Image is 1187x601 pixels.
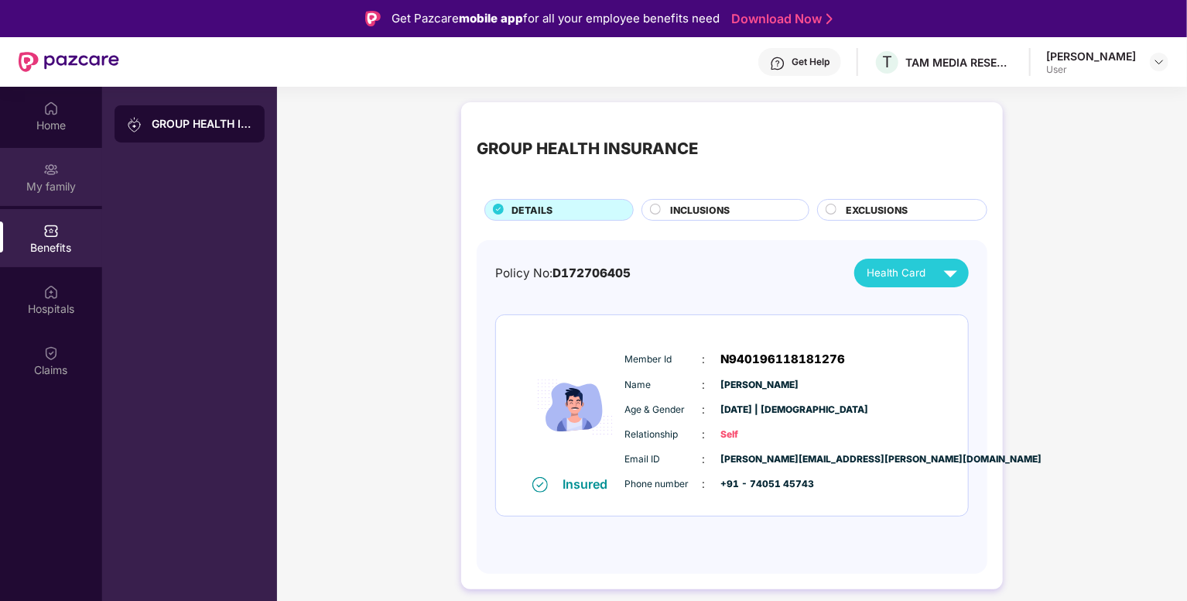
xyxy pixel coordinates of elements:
[43,101,59,116] img: svg+xml;base64,PHN2ZyBpZD0iSG9tZSIgeG1sbnM9Imh0dHA6Ly93d3cudzMub3JnLzIwMDAvc3ZnIiB3aWR0aD0iMjAiIG...
[625,352,703,367] span: Member Id
[703,426,706,443] span: :
[703,376,706,393] span: :
[826,11,833,27] img: Stroke
[495,264,631,283] div: Policy No:
[19,52,119,72] img: New Pazcare Logo
[552,266,631,280] span: D172706405
[1046,64,1136,76] div: User
[846,203,908,218] span: EXCLUSIONS
[721,403,799,417] span: [DATE] | [DEMOGRAPHIC_DATA]
[625,428,703,442] span: Relationship
[770,56,785,71] img: svg+xml;base64,PHN2ZyBpZD0iSGVscC0zMngzMiIgeG1sbnM9Imh0dHA6Ly93d3cudzMub3JnLzIwMDAvc3ZnIiB3aWR0aD...
[625,378,703,393] span: Name
[1153,56,1165,68] img: svg+xml;base64,PHN2ZyBpZD0iRHJvcGRvd24tMzJ4MzIiIHhtbG5zPSJodHRwOi8vd3d3LnczLm9yZy8yMDAwL3N2ZyIgd2...
[703,451,706,468] span: :
[905,55,1014,70] div: TAM MEDIA RESEARCH PRIVATE LIMITED
[703,401,706,418] span: :
[721,477,799,492] span: +91 - 74051 45743
[127,117,142,132] img: svg+xml;base64,PHN2ZyB3aWR0aD0iMjAiIGhlaWdodD0iMjAiIHZpZXdCb3g9IjAgMCAyMCAyMCIgZmlsbD0ibm9uZSIgeG...
[511,203,552,218] span: DETAILS
[792,56,830,68] div: Get Help
[477,136,698,161] div: GROUP HEALTH INSURANCE
[459,11,523,26] strong: mobile app
[1046,49,1136,64] div: [PERSON_NAME]
[43,162,59,177] img: svg+xml;base64,PHN2ZyB3aWR0aD0iMjAiIGhlaWdodD0iMjAiIHZpZXdCb3g9IjAgMCAyMCAyMCIgZmlsbD0ibm9uZSIgeG...
[43,223,59,239] img: svg+xml;base64,PHN2ZyBpZD0iQmVuZWZpdHMiIHhtbG5zPSJodHRwOi8vd3d3LnczLm9yZy8yMDAwL3N2ZyIgd2lkdGg9Ij...
[731,11,828,27] a: Download Now
[529,338,621,476] img: icon
[721,378,799,393] span: [PERSON_NAME]
[625,477,703,492] span: Phone number
[703,476,706,493] span: :
[721,428,799,442] span: Self
[532,477,548,493] img: svg+xml;base64,PHN2ZyB4bWxucz0iaHR0cDovL3d3dy53My5vcmcvMjAwMC9zdmciIHdpZHRoPSIxNiIgaGVpZ2h0PSIxNi...
[670,203,730,218] span: INCLUSIONS
[365,11,381,26] img: Logo
[43,345,59,361] img: svg+xml;base64,PHN2ZyBpZD0iQ2xhaW0iIHhtbG5zPSJodHRwOi8vd3d3LnczLm9yZy8yMDAwL3N2ZyIgd2lkdGg9IjIwIi...
[392,9,720,28] div: Get Pazcare for all your employee benefits need
[937,259,964,287] img: svg+xml;base64,PHN2ZyB4bWxucz0iaHR0cDovL3d3dy53My5vcmcvMjAwMC9zdmciIHZpZXdCb3g9IjAgMCAyNCAyNCIgd2...
[43,284,59,300] img: svg+xml;base64,PHN2ZyBpZD0iSG9zcGl0YWxzIiB4bWxucz0iaHR0cDovL3d3dy53My5vcmcvMjAwMC9zdmciIHdpZHRoPS...
[625,403,703,417] span: Age & Gender
[867,265,925,281] span: Health Card
[152,116,252,132] div: GROUP HEALTH INSURANCE
[703,351,706,368] span: :
[721,452,799,467] span: [PERSON_NAME][EMAIL_ADDRESS][PERSON_NAME][DOMAIN_NAME]
[882,53,892,71] span: T
[854,259,969,287] button: Health Card
[721,350,846,369] span: N940196118181276
[625,452,703,467] span: Email ID
[563,476,617,492] div: Insured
